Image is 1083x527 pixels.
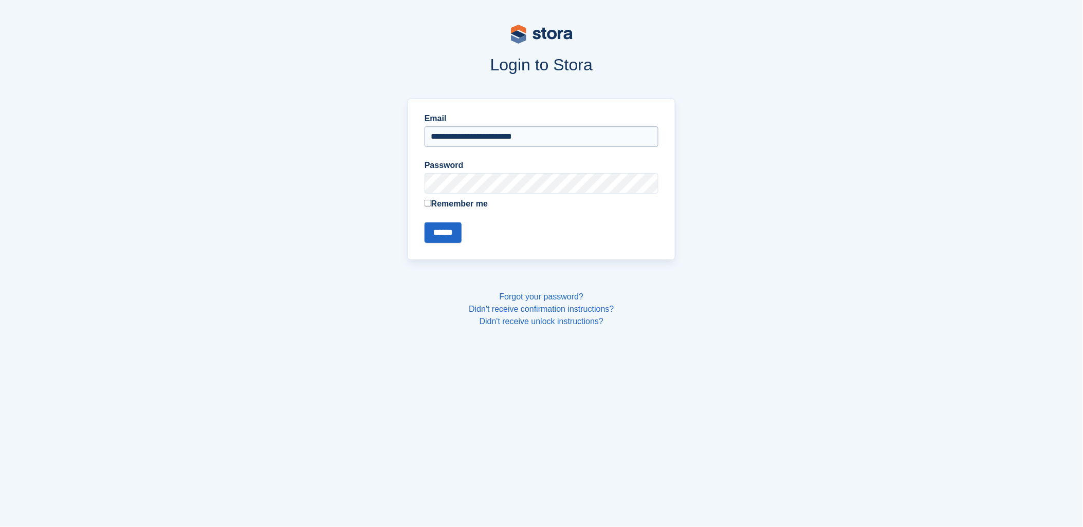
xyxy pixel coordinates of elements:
a: Didn't receive unlock instructions? [480,317,603,326]
a: Forgot your password? [500,292,584,301]
label: Password [425,159,658,172]
img: stora-logo-53a41332b3708ae10de48c4981b4e9114cc0af31d8433b30ea865607fb682f29.svg [511,25,573,44]
label: Email [425,112,658,125]
label: Remember me [425,198,658,210]
a: Didn't receive confirmation instructions? [469,305,614,313]
h1: Login to Stora [212,55,872,74]
input: Remember me [425,200,431,206]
